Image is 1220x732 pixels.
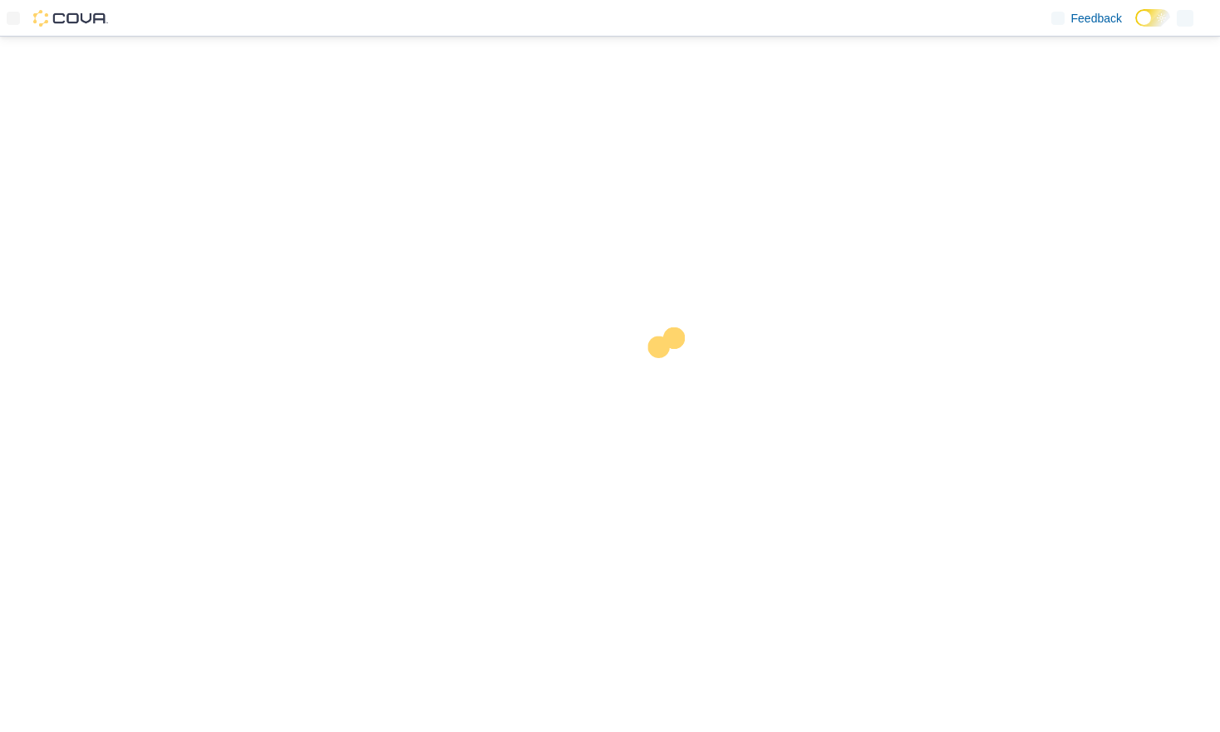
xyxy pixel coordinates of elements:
img: Cova [33,10,108,27]
img: cova-loader [610,315,735,440]
a: Feedback [1045,2,1129,35]
span: Feedback [1071,10,1122,27]
input: Dark Mode [1135,9,1170,27]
